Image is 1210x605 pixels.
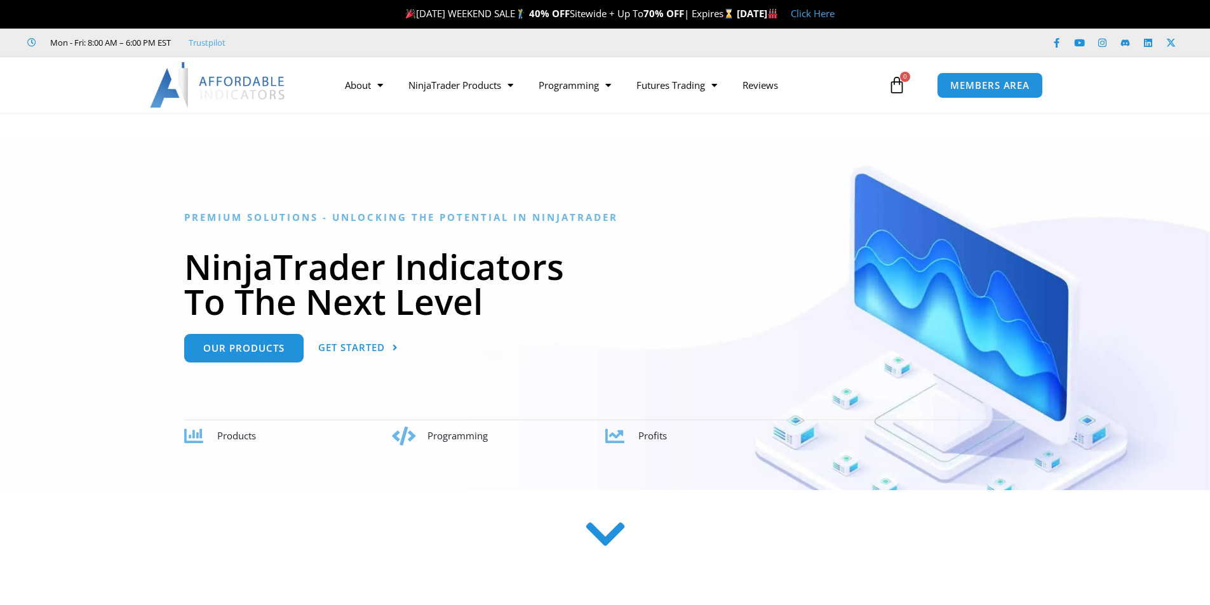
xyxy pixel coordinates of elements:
a: Reviews [730,70,791,100]
a: NinjaTrader Products [396,70,526,100]
strong: [DATE] [737,7,778,20]
h6: Premium Solutions - Unlocking the Potential in NinjaTrader [184,211,1026,223]
span: Profits [638,429,667,442]
a: About [332,70,396,100]
span: [DATE] WEEKEND SALE Sitewide + Up To | Expires [403,7,736,20]
strong: 70% OFF [643,7,684,20]
img: 🏭 [768,9,777,18]
nav: Menu [332,70,885,100]
a: Futures Trading [624,70,730,100]
a: Get Started [318,334,398,362]
span: Our Products [203,343,285,353]
img: ⌛ [724,9,734,18]
a: Click Here [791,7,835,20]
img: LogoAI | Affordable Indicators – NinjaTrader [150,62,286,108]
span: Products [217,429,256,442]
h1: NinjaTrader Indicators To The Next Level [184,249,1026,319]
img: 🏌️‍♂️ [516,9,525,18]
span: Programming [427,429,488,442]
strong: 40% OFF [529,7,570,20]
span: Get Started [318,343,385,352]
a: MEMBERS AREA [937,72,1043,98]
span: 0 [900,72,910,82]
a: 0 [869,67,925,103]
span: MEMBERS AREA [950,81,1030,90]
a: Programming [526,70,624,100]
img: 🎉 [406,9,415,18]
span: Mon - Fri: 8:00 AM – 6:00 PM EST [47,35,171,50]
a: Our Products [184,334,304,362]
a: Trustpilot [189,35,225,50]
